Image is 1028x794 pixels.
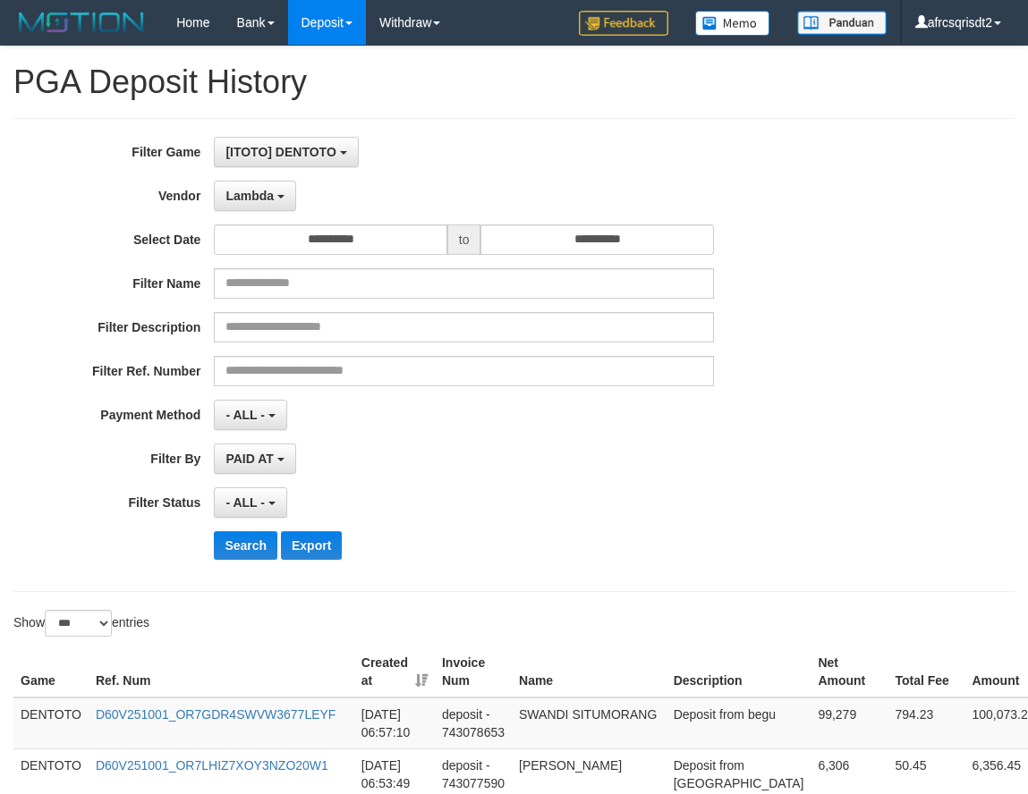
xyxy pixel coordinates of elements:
span: to [447,224,481,255]
span: - ALL - [225,495,265,510]
td: 794.23 [888,697,964,749]
img: Button%20Memo.svg [695,11,770,36]
a: D60V251001_OR7GDR4SWVW3677LEYF [96,707,336,722]
td: [DATE] 06:57:10 [354,697,435,749]
td: deposit - 743078653 [435,697,512,749]
td: Deposit from begu [667,697,811,749]
th: Net Amount [811,646,888,697]
th: Game [13,646,89,697]
th: Ref. Num [89,646,354,697]
th: Description [667,646,811,697]
th: Invoice Num [435,646,512,697]
td: DENTOTO [13,697,89,749]
td: 99,279 [811,697,888,749]
span: PAID AT [225,452,273,466]
span: - ALL - [225,408,265,422]
span: [ITOTO] DENTOTO [225,145,336,159]
button: PAID AT [214,443,295,474]
td: SWANDI SITUMORANG [512,697,667,749]
th: Created at: activate to sort column ascending [354,646,435,697]
button: - ALL - [214,400,286,430]
img: MOTION_logo.png [13,9,149,36]
select: Showentries [45,610,112,637]
a: D60V251001_OR7LHIZ7XOY3NZO20W1 [96,758,328,773]
h1: PGA Deposit History [13,64,1015,100]
button: Export [281,531,342,560]
th: Total Fee [888,646,964,697]
button: [ITOTO] DENTOTO [214,137,358,167]
img: panduan.png [797,11,887,35]
label: Show entries [13,610,149,637]
button: Lambda [214,181,296,211]
img: Feedback.jpg [579,11,668,36]
th: Name [512,646,667,697]
button: Search [214,531,277,560]
span: Lambda [225,189,274,203]
button: - ALL - [214,487,286,518]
